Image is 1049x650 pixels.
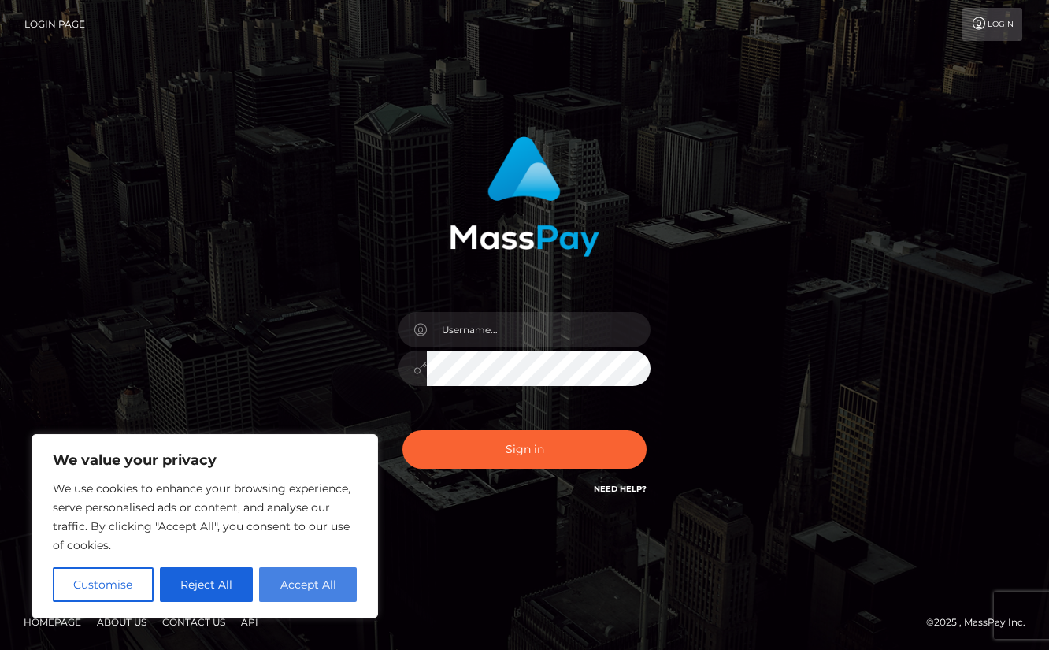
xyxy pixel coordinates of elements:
[24,8,85,41] a: Login Page
[450,136,599,257] img: MassPay Login
[91,610,153,634] a: About Us
[160,567,254,602] button: Reject All
[53,567,154,602] button: Customise
[156,610,232,634] a: Contact Us
[17,610,87,634] a: Homepage
[259,567,357,602] button: Accept All
[402,430,647,469] button: Sign in
[53,451,357,470] p: We value your privacy
[962,8,1022,41] a: Login
[427,312,651,347] input: Username...
[32,434,378,618] div: We value your privacy
[235,610,265,634] a: API
[53,479,357,555] p: We use cookies to enhance your browsing experience, serve personalised ads or content, and analys...
[594,484,647,494] a: Need Help?
[926,614,1037,631] div: © 2025 , MassPay Inc.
